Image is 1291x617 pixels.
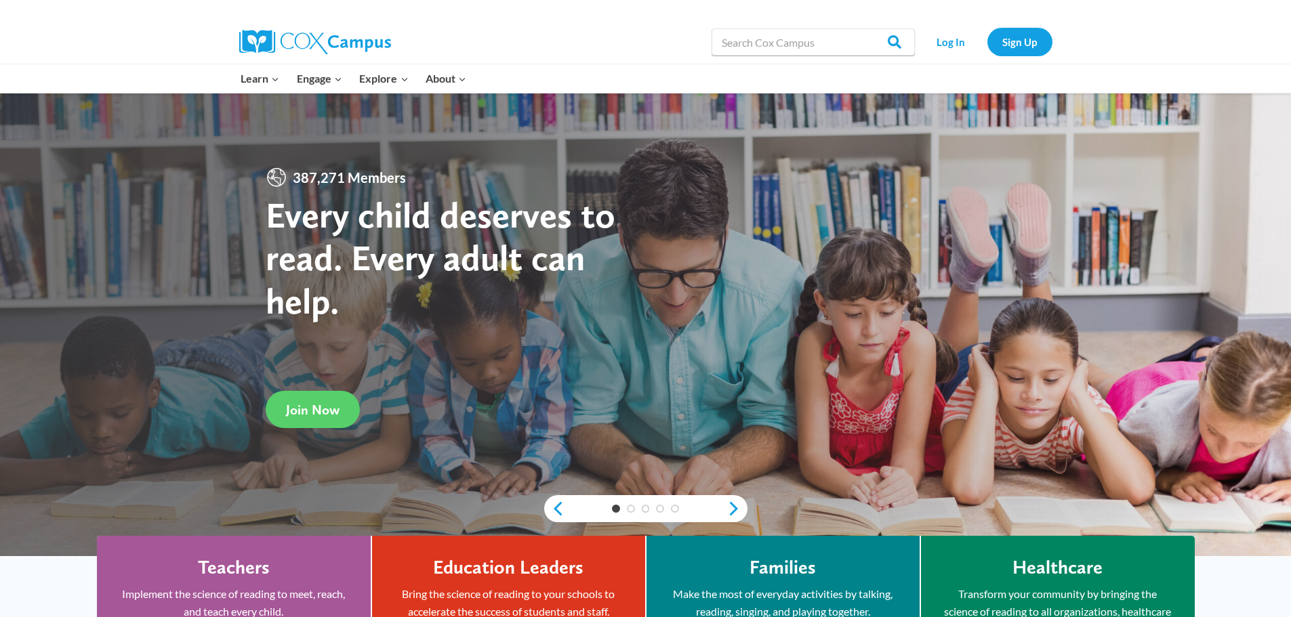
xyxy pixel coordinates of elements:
[922,28,981,56] a: Log In
[612,505,620,513] a: 1
[198,556,270,579] h4: Teachers
[433,556,583,579] h4: Education Leaders
[1012,556,1103,579] h4: Healthcare
[656,505,664,513] a: 4
[922,28,1052,56] nav: Secondary Navigation
[671,505,679,513] a: 5
[287,167,411,188] span: 387,271 Members
[750,556,816,579] h4: Families
[642,505,650,513] a: 3
[266,391,360,428] a: Join Now
[544,501,565,517] a: previous
[232,64,475,93] nav: Primary Navigation
[266,193,615,322] strong: Every child deserves to read. Every adult can help.
[426,70,466,87] span: About
[241,70,279,87] span: Learn
[544,495,747,522] div: content slider buttons
[297,70,342,87] span: Engage
[727,501,747,517] a: next
[286,402,340,418] span: Join Now
[712,28,915,56] input: Search Cox Campus
[987,28,1052,56] a: Sign Up
[239,30,391,54] img: Cox Campus
[627,505,635,513] a: 2
[359,70,408,87] span: Explore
